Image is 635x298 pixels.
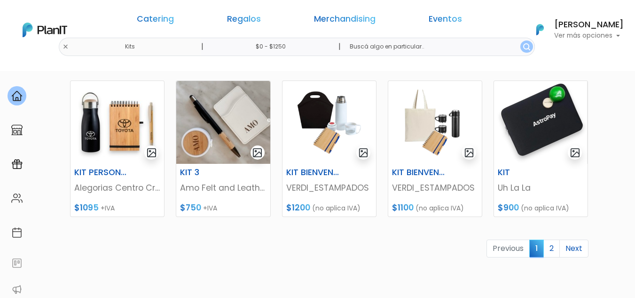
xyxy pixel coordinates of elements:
a: gallery-light KIT 3 Amo Felt and Leather $750 +IVA [176,81,270,217]
img: home-e721727adea9d79c4d83392d1f703f7f8bce08238fde08b1acbfd93340b81755.svg [11,90,23,102]
a: Regalos [227,15,261,26]
img: gallery-light [252,147,263,158]
img: thumb_2000___2000-Photoroom_-_2025-04-07T171610.671.png [282,81,376,164]
img: partners-52edf745621dab592f3b2c58e3bca9d71375a7ef29c3b500c9f145b62cc070d4.svg [11,284,23,295]
p: Alegorias Centro Creativo [74,182,160,194]
div: ¿Necesitás ayuda? [48,9,135,27]
img: feedback-78b5a0c8f98aac82b08bfc38622c3050aee476f2c9584af64705fc4e61158814.svg [11,258,23,269]
input: Buscá algo en particular.. [342,38,534,56]
a: Eventos [429,15,462,26]
img: close-6986928ebcb1d6c9903e3b54e860dbc4d054630f23adef3a32610726dff6a82b.svg [63,44,69,50]
img: calendar-87d922413cdce8b2cf7b7f5f62616a5cf9e4887200fb71536465627b3292af00.svg [11,227,23,238]
a: gallery-light KIT BIENVENIDA 9 VERDI_ESTAMPADOS $1100 (no aplica IVA) [388,81,482,217]
a: Next [559,240,588,258]
a: gallery-light KIT BIENVENIDA 8 VERDI_ESTAMPADOS $1200 (no aplica IVA) [282,81,376,217]
img: gallery-light [464,147,475,158]
img: PlanIt Logo [23,23,67,37]
img: thumb_image__copia___copia___copia___copia___copia___copia___copia___copia___copia_-Photoroom.jpg [71,81,164,164]
p: Uh La La [498,182,584,194]
h6: KIT BIENVENIDA 9 [386,168,451,177]
span: +IVA [101,203,115,213]
p: | [338,41,341,52]
img: thumb_Dise%C3%B1o_sin_t%C3%ADtulo_-_2025-02-04T134032.472.png [388,81,482,164]
img: thumb_81529ADB-1624-47F8-9752-5138FFCED5D6.jpeg [494,81,588,164]
img: people-662611757002400ad9ed0e3c099ab2801c6687ba6c219adb57efc949bc21e19d.svg [11,193,23,204]
a: gallery-light KIT Uh La La $900 (no aplica IVA) [494,81,588,217]
a: 2 [543,240,560,258]
img: gallery-light [146,147,157,158]
span: $1095 [74,202,99,213]
h6: [PERSON_NAME] [554,21,624,29]
img: campaigns-02234683943229c281be62815700db0a1741e53638e28bf9629b52c665b00959.svg [11,159,23,170]
span: (no aplica IVA) [312,203,361,213]
img: thumb_97AC7DF0-1C38-4506-9C8F-23A1FCBBBF9B.jpeg [176,81,270,164]
span: 1 [529,240,544,257]
img: gallery-light [358,147,369,158]
a: Catering [137,15,174,26]
p: VERDI_ESTAMPADOS [392,182,478,194]
h6: KIT BIENVENIDA 8 [281,168,345,177]
a: Merchandising [314,15,376,26]
span: $900 [498,202,519,213]
span: +IVA [203,203,217,213]
span: $750 [180,202,201,213]
span: (no aplica IVA) [521,203,569,213]
img: marketplace-4ceaa7011d94191e9ded77b95e3339b90024bf715f7c57f8cf31f2d8c509eaba.svg [11,124,23,136]
span: $1200 [286,202,310,213]
p: VERDI_ESTAMPADOS [286,182,372,194]
h6: KIT 3 [174,168,239,177]
img: PlanIt Logo [530,19,550,40]
p: Ver más opciones [554,32,624,39]
img: gallery-light [570,147,580,158]
button: PlanIt Logo [PERSON_NAME] Ver más opciones [524,17,624,42]
p: | [201,41,204,52]
h6: KIT PERSONALIZADO [69,168,133,177]
a: gallery-light KIT PERSONALIZADO Alegorias Centro Creativo $1095 +IVA [70,81,165,217]
h6: KIT [492,168,557,177]
p: Amo Felt and Leather [180,182,266,194]
span: $1100 [392,202,414,213]
span: (no aplica IVA) [415,203,464,213]
img: search_button-432b6d5273f82d61273b3651a40e1bd1b912527efae98b1b7a1b2c0702e16a8d.svg [523,43,530,50]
